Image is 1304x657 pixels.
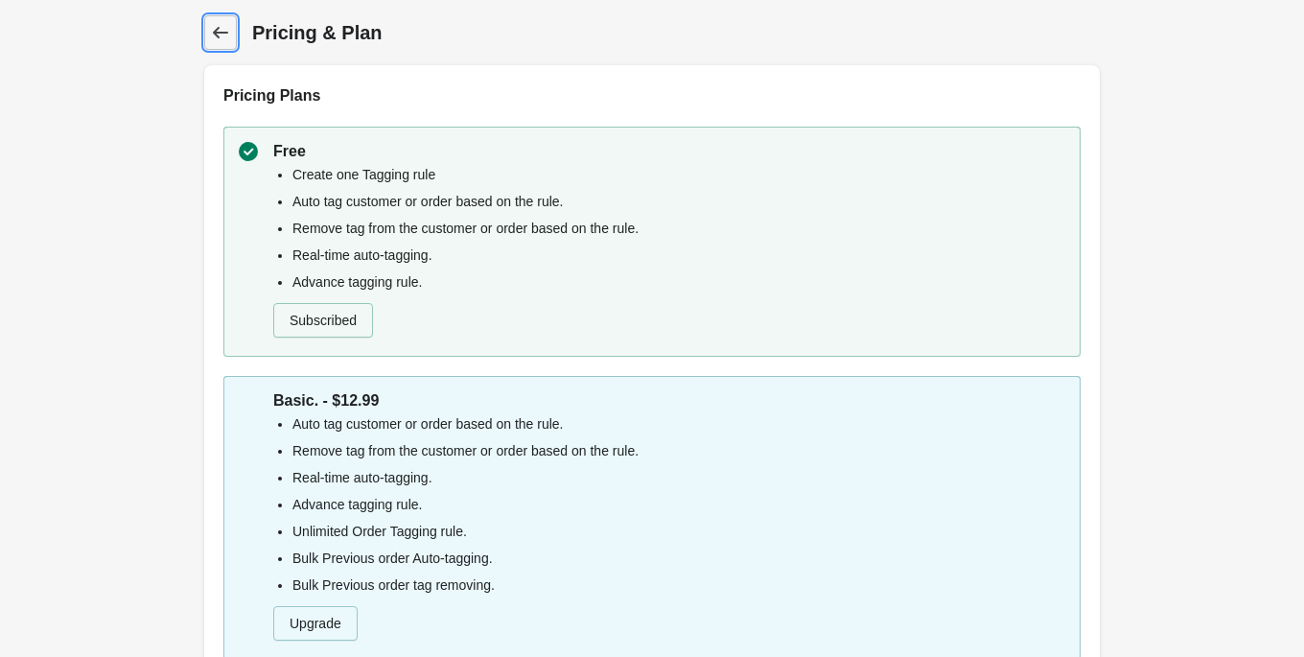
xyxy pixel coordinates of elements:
[292,192,1065,211] li: Auto tag customer or order based on the rule.
[292,272,1065,292] li: Advance tagging rule.
[292,468,1065,487] li: Real-time auto-tagging.
[273,140,1065,163] p: Free
[252,19,1100,46] h1: Pricing & Plan
[292,246,1065,265] li: Real-time auto-tagging.
[292,495,1065,514] li: Advance tagging rule.
[292,441,1065,460] li: Remove tag from the customer or order based on the rule.
[292,575,1065,595] li: Bulk Previous order tag removing.
[292,165,1065,184] li: Create one Tagging rule
[273,389,1065,412] p: Basic. - $12.99
[273,606,358,641] button: Upgrade
[223,84,1081,107] h2: Pricing Plans
[292,414,1065,434] li: Auto tag customer or order based on the rule.
[273,303,373,338] button: Subscribed
[292,522,1065,541] li: Unlimited Order Tagging rule.
[292,219,1065,238] li: Remove tag from the customer or order based on the rule.
[292,549,1065,568] li: Bulk Previous order Auto-tagging.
